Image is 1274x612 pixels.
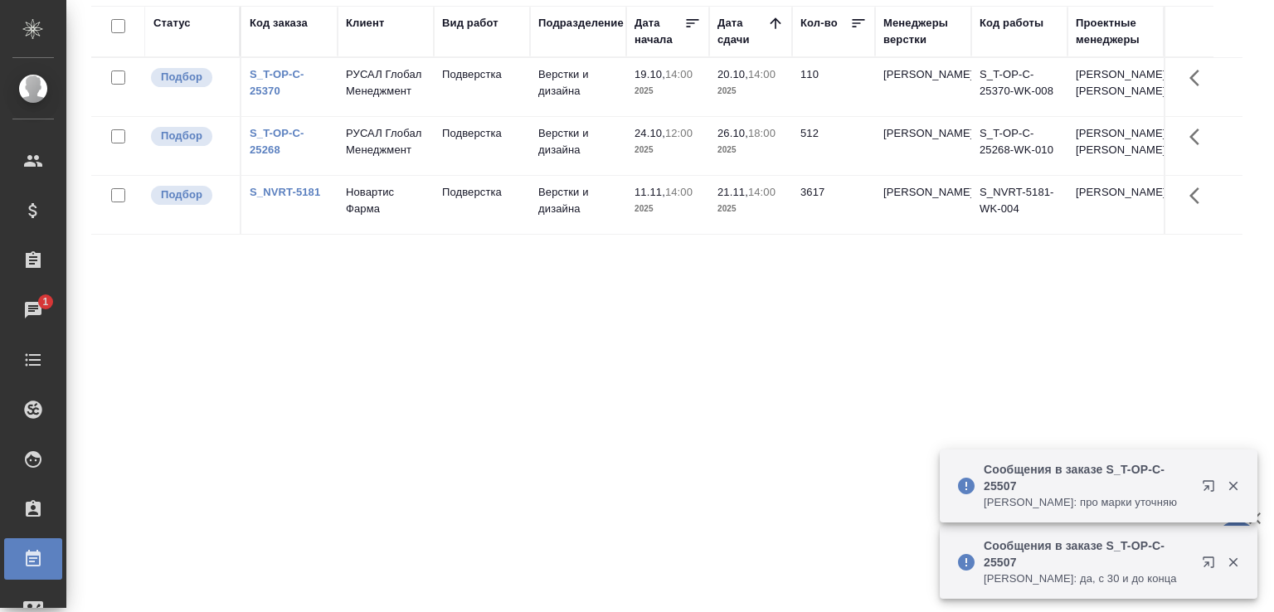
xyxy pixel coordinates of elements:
td: S_T-OP-C-25370-WK-008 [971,58,1067,116]
p: [PERSON_NAME]: да, с 30 и до конца [984,571,1191,587]
p: Новартис Фарма [346,184,425,217]
p: [PERSON_NAME], [PERSON_NAME] [1076,125,1155,158]
p: Подбор [161,128,202,144]
p: Подверстка [442,125,522,142]
div: Подразделение [538,15,624,32]
p: 14:00 [665,68,693,80]
p: 24.10, [635,127,665,139]
div: Кол-во [800,15,838,32]
button: Здесь прячутся важные кнопки [1179,117,1219,157]
p: 2025 [635,201,701,217]
td: 3617 [792,176,875,234]
p: 19.10, [635,68,665,80]
div: Можно подбирать исполнителей [149,184,231,206]
p: 14:00 [665,186,693,198]
p: 11.11, [635,186,665,198]
div: Код работы [980,15,1043,32]
div: Вид работ [442,15,498,32]
a: S_T-OP-C-25268 [250,127,304,156]
button: Открыть в новой вкладке [1192,546,1232,585]
button: Здесь прячутся важные кнопки [1179,58,1219,98]
p: 2025 [717,142,784,158]
a: S_NVRT-5181 [250,186,320,198]
td: S_NVRT-5181-WK-004 [971,176,1067,234]
p: [PERSON_NAME]: про марки уточняю [984,494,1191,511]
p: [PERSON_NAME], [PERSON_NAME] [1076,66,1155,100]
a: S_T-OP-C-25370 [250,68,304,97]
p: 20.10, [717,68,748,80]
td: Верстки и дизайна [530,58,626,116]
p: Сообщения в заказе S_T-OP-C-25507 [984,461,1191,494]
p: 2025 [635,142,701,158]
div: Дата начала [635,15,684,48]
p: 21.11, [717,186,748,198]
p: 26.10, [717,127,748,139]
div: Проектные менеджеры [1076,15,1155,48]
p: 2025 [717,201,784,217]
div: Менеджеры верстки [883,15,963,48]
p: [PERSON_NAME] [883,66,963,83]
a: 1 [4,289,62,331]
p: [PERSON_NAME] [883,184,963,201]
div: Дата сдачи [717,15,767,48]
button: Открыть в новой вкладке [1192,469,1232,509]
div: Код заказа [250,15,308,32]
p: Сообщения в заказе S_T-OP-C-25507 [984,537,1191,571]
button: Закрыть [1216,478,1250,493]
span: 1 [32,294,58,310]
div: Клиент [346,15,384,32]
td: 512 [792,117,875,175]
p: Подбор [161,69,202,85]
p: Подверстка [442,184,522,201]
div: Статус [153,15,191,32]
button: Закрыть [1216,555,1250,570]
p: Подбор [161,187,202,203]
p: 18:00 [748,127,776,139]
p: [PERSON_NAME] [883,125,963,142]
p: РУСАЛ Глобал Менеджмент [346,66,425,100]
td: S_T-OP-C-25268-WK-010 [971,117,1067,175]
p: 2025 [717,83,784,100]
td: 110 [792,58,875,116]
button: Здесь прячутся важные кнопки [1179,176,1219,216]
p: 14:00 [748,68,776,80]
td: Верстки и дизайна [530,176,626,234]
td: [PERSON_NAME] [1067,176,1164,234]
p: 12:00 [665,127,693,139]
p: Подверстка [442,66,522,83]
p: РУСАЛ Глобал Менеджмент [346,125,425,158]
td: Верстки и дизайна [530,117,626,175]
p: 14:00 [748,186,776,198]
div: Можно подбирать исполнителей [149,125,231,148]
p: 2025 [635,83,701,100]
